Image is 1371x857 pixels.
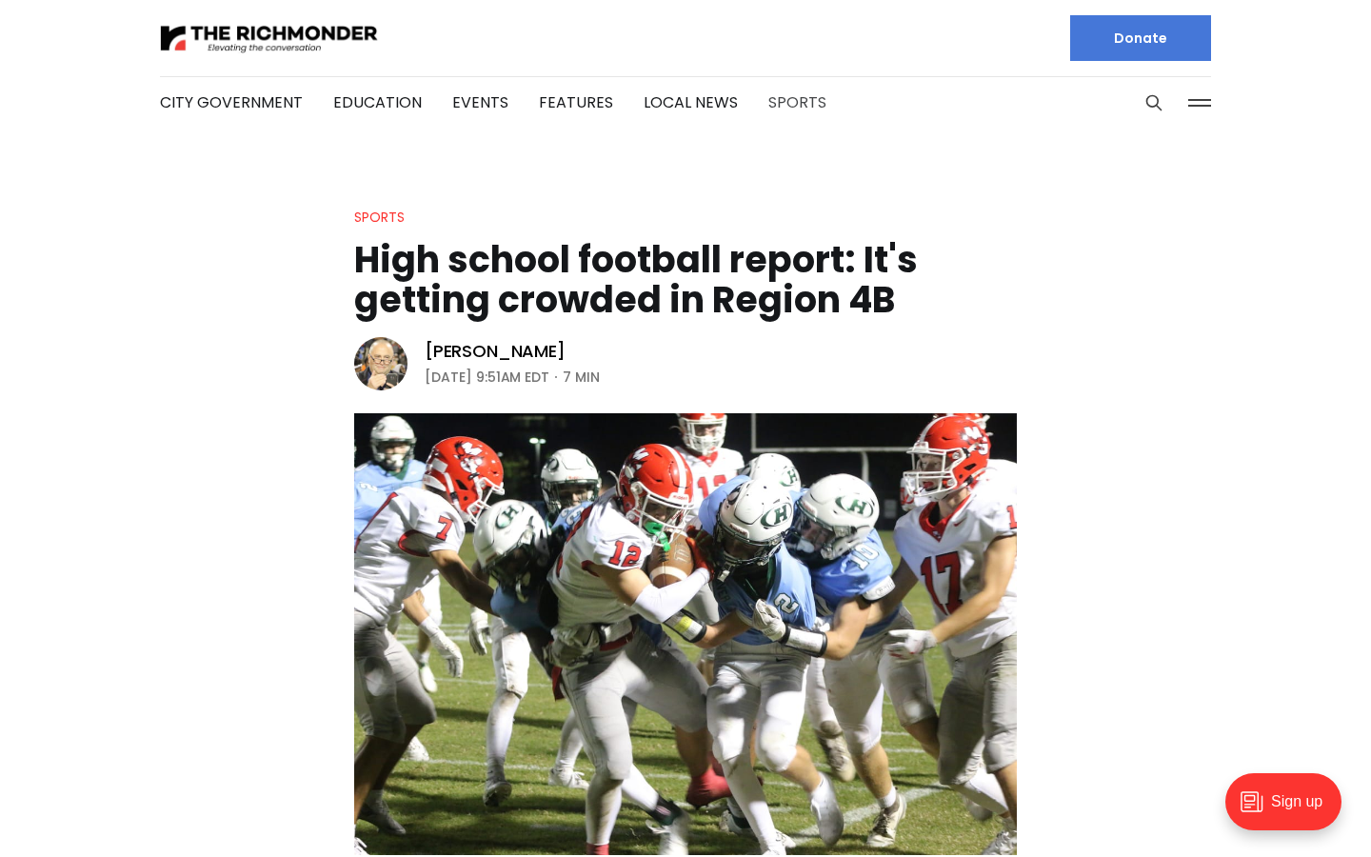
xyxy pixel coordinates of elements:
[425,366,549,389] time: [DATE] 9:51AM EDT
[160,91,303,113] a: City Government
[452,91,508,113] a: Events
[160,22,379,55] img: The Richmonder
[644,91,738,113] a: Local News
[354,208,405,227] a: Sports
[563,366,600,389] span: 7 min
[425,340,566,363] a: [PERSON_NAME]
[354,337,407,390] img: Rob Witham
[1070,15,1211,61] a: Donate
[1140,89,1168,117] button: Search this site
[354,413,1017,855] img: High school football report: It's getting crowded in Region 4B
[768,91,826,113] a: Sports
[539,91,613,113] a: Features
[354,240,1017,320] h1: High school football report: It's getting crowded in Region 4B
[333,91,422,113] a: Education
[1209,764,1371,857] iframe: portal-trigger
